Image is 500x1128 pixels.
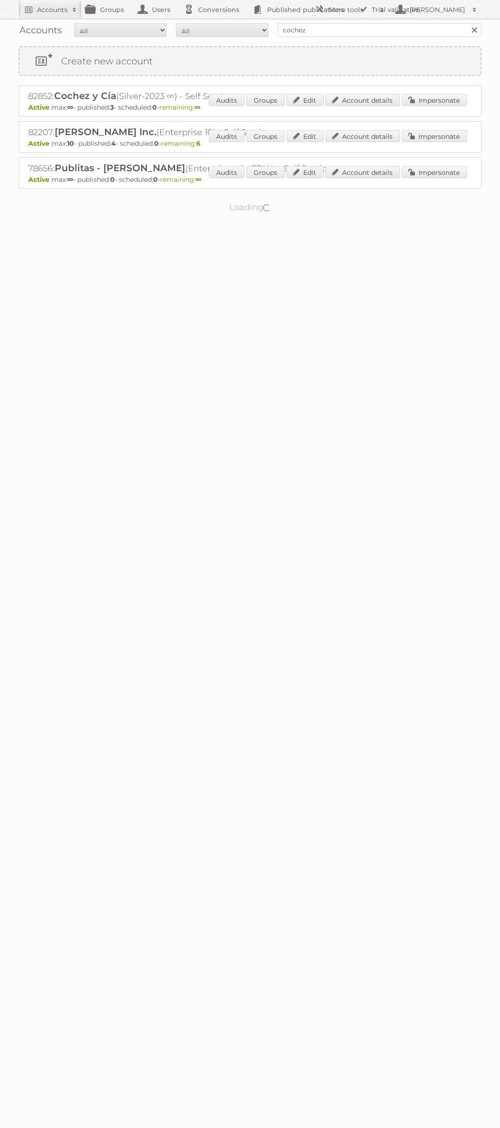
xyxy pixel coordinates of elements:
h2: 82207: (Enterprise 10) - Self Service [28,126,352,138]
a: Audits [209,130,244,142]
strong: ∞ [195,175,201,184]
h2: Accounts [37,5,68,14]
strong: 10 [67,139,74,148]
a: Account details [325,94,400,106]
p: Loading [200,198,300,217]
a: Groups [246,94,285,106]
a: Edit [287,166,324,178]
span: remaining: [160,175,201,184]
span: Active [28,139,52,148]
span: remaining: [161,139,200,148]
strong: ∞ [67,103,73,112]
strong: 4 [111,139,116,148]
h2: More tools [329,5,375,14]
strong: 0 [152,103,157,112]
a: Groups [246,166,285,178]
p: max: - published: - scheduled: - [28,175,472,184]
strong: 6 [196,139,200,148]
span: remaining: [159,103,200,112]
span: Cochez y Cía [54,90,116,101]
h2: 82852: (Silver-2023 ∞) - Self Service [28,90,352,102]
a: Edit [287,94,324,106]
a: Audits [209,94,244,106]
a: Groups [246,130,285,142]
a: Impersonate [402,94,467,106]
p: max: - published: - scheduled: - [28,103,472,112]
strong: 0 [154,139,159,148]
strong: 3 [110,103,114,112]
strong: 0 [153,175,158,184]
a: Audits [209,166,244,178]
h2: 78656: (Enterprise ∞) - TRIAL - Self Service [28,162,352,174]
strong: ∞ [67,175,73,184]
a: Impersonate [402,166,467,178]
span: Active [28,103,52,112]
p: max: - published: - scheduled: - [28,139,472,148]
span: [PERSON_NAME] Inc. [55,126,156,137]
span: Publitas - [PERSON_NAME] [55,162,185,174]
a: Create new account [19,47,481,75]
h2: [PERSON_NAME] [407,5,468,14]
a: Edit [287,130,324,142]
span: Active [28,175,52,184]
strong: 0 [110,175,115,184]
a: Account details [325,166,400,178]
strong: ∞ [194,103,200,112]
a: Impersonate [402,130,467,142]
a: Account details [325,130,400,142]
